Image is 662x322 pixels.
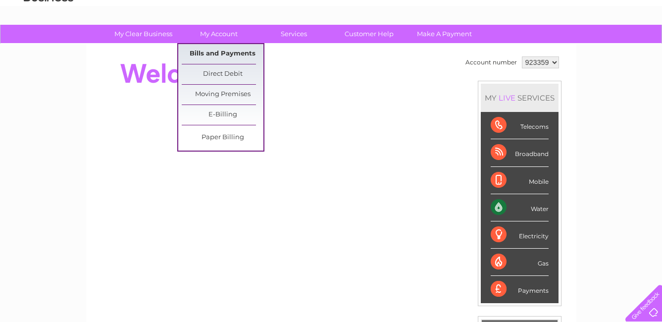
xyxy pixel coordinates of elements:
[182,64,263,84] a: Direct Debit
[596,42,620,50] a: Contact
[182,85,263,105] a: Moving Premises
[491,167,549,194] div: Mobile
[491,112,549,139] div: Telecoms
[629,42,653,50] a: Log out
[98,5,565,48] div: Clear Business is a trading name of Verastar Limited (registered in [GEOGRAPHIC_DATA] No. 3667643...
[488,42,507,50] a: Water
[497,93,517,103] div: LIVE
[182,105,263,125] a: E-Billing
[102,25,184,43] a: My Clear Business
[491,276,549,303] div: Payments
[182,44,263,64] a: Bills and Payments
[491,139,549,166] div: Broadband
[253,25,335,43] a: Services
[23,26,74,56] img: logo.png
[576,42,590,50] a: Blog
[178,25,259,43] a: My Account
[491,194,549,221] div: Water
[463,54,519,71] td: Account number
[404,25,485,43] a: Make A Payment
[491,249,549,276] div: Gas
[491,221,549,249] div: Electricity
[540,42,570,50] a: Telecoms
[481,84,559,112] div: MY SERVICES
[328,25,410,43] a: Customer Help
[475,5,544,17] a: 0333 014 3131
[512,42,534,50] a: Energy
[182,128,263,148] a: Paper Billing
